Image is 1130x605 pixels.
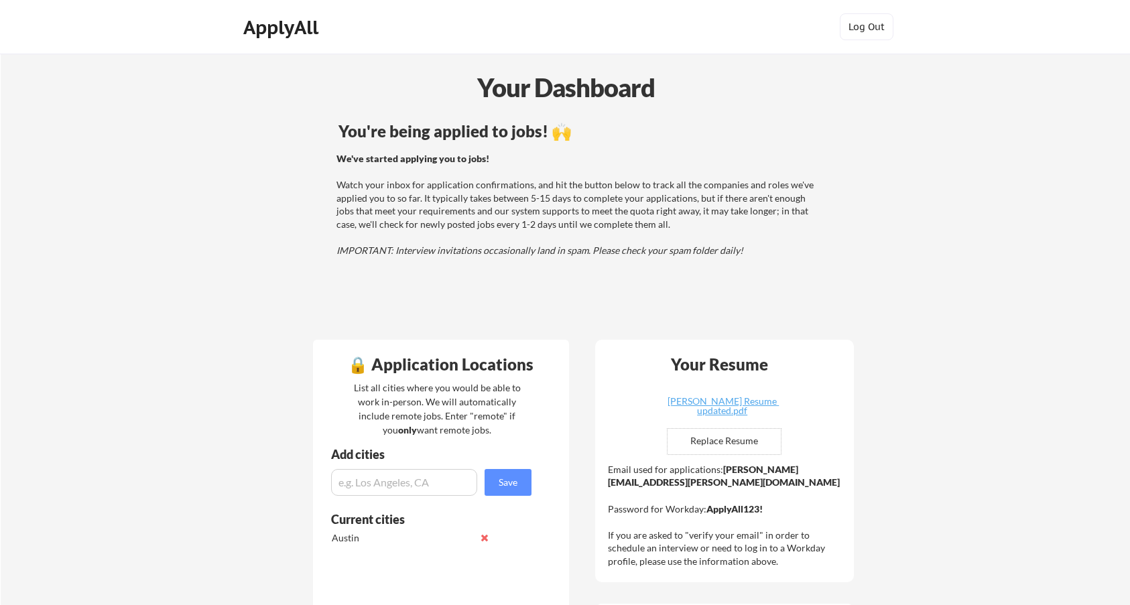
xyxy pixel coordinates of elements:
div: Email used for applications: Password for Workday: If you are asked to "verify your email" in ord... [608,463,844,568]
div: [PERSON_NAME] Resume updated.pdf [643,397,802,415]
div: List all cities where you would be able to work in-person. We will automatically include remote j... [345,381,529,437]
div: Austin [332,531,473,545]
a: [PERSON_NAME] Resume updated.pdf [643,397,802,417]
strong: ApplyAll123! [706,503,763,515]
div: Current cities [331,513,517,525]
div: Add cities [331,448,535,460]
div: You're being applied to jobs! 🙌 [338,123,822,139]
button: Log Out [840,13,893,40]
div: Watch your inbox for application confirmations, and hit the button below to track all the compani... [336,152,820,257]
strong: We've started applying you to jobs! [336,153,489,164]
button: Save [485,469,531,496]
div: Your Dashboard [1,68,1130,107]
em: IMPORTANT: Interview invitations occasionally land in spam. Please check your spam folder daily! [336,245,743,256]
div: ApplyAll [243,16,322,39]
input: e.g. Los Angeles, CA [331,469,477,496]
strong: [PERSON_NAME][EMAIL_ADDRESS][PERSON_NAME][DOMAIN_NAME] [608,464,840,488]
strong: only [398,424,417,435]
div: 🔒 Application Locations [316,356,566,373]
div: Your Resume [653,356,786,373]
